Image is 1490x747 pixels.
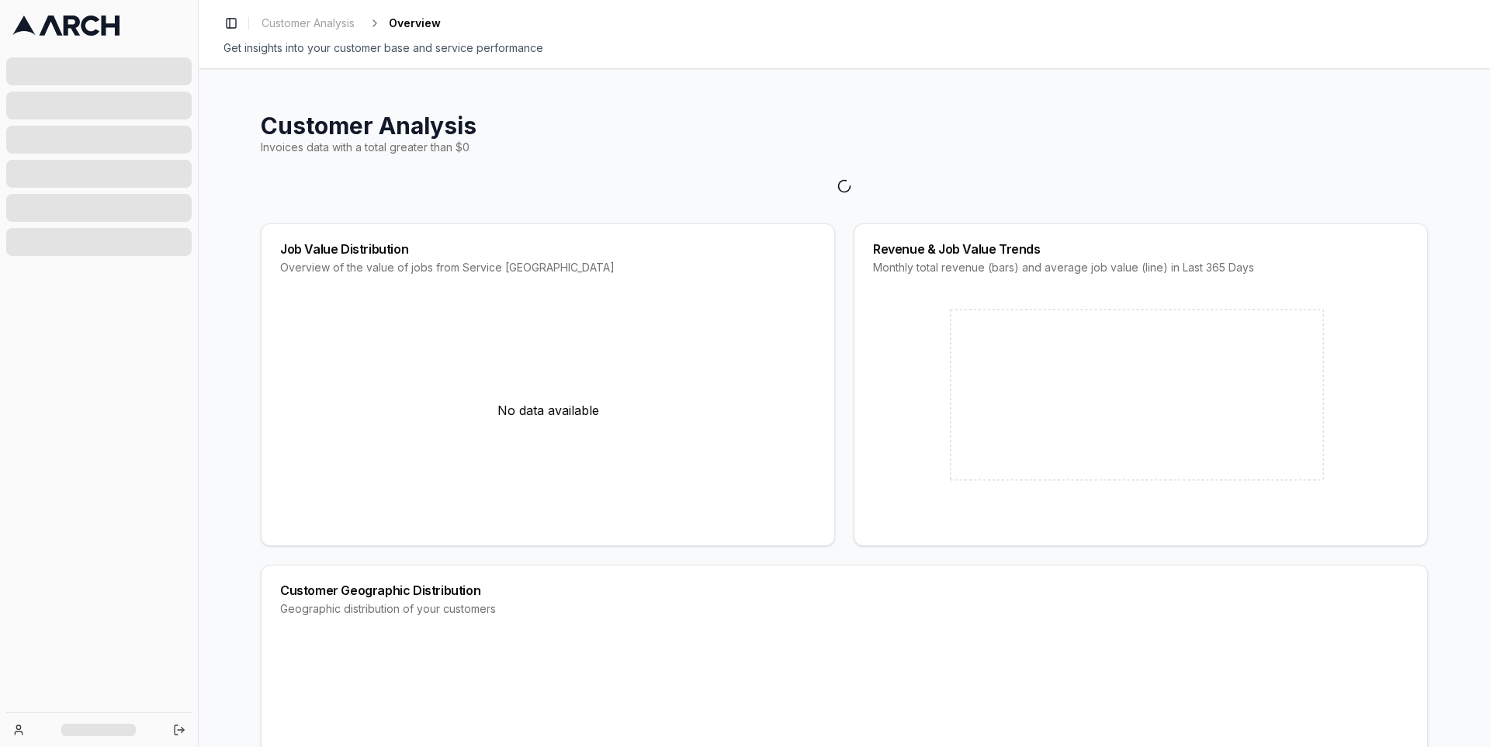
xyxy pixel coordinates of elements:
[168,719,190,741] button: Log out
[255,12,441,34] nav: breadcrumb
[262,16,355,31] span: Customer Analysis
[255,12,361,34] a: Customer Analysis
[223,40,1465,56] div: Get insights into your customer base and service performance
[389,16,441,31] span: Overview
[280,601,1409,617] div: Geographic distribution of your customers
[280,260,816,275] div: Overview of the value of jobs from Service [GEOGRAPHIC_DATA]
[280,243,816,255] div: Job Value Distribution
[873,260,1409,275] div: Monthly total revenue (bars) and average job value (line) in Last 365 Days
[261,112,1428,140] h1: Customer Analysis
[280,584,1409,597] div: Customer Geographic Distribution
[261,140,1428,155] div: Invoices data with a total greater than $0
[280,294,816,527] div: No data available
[873,243,1409,255] div: Revenue & Job Value Trends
